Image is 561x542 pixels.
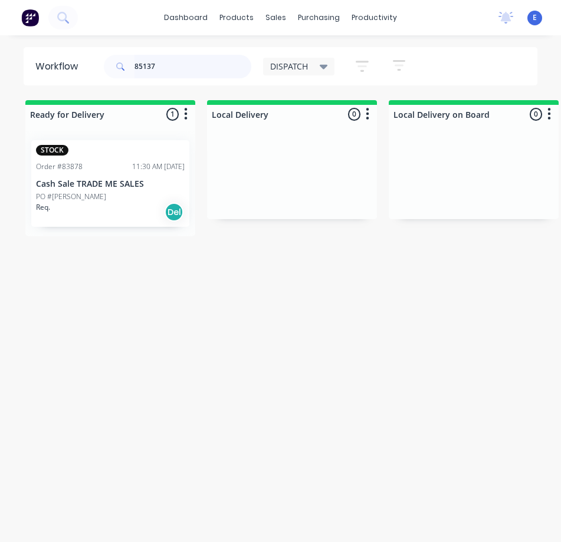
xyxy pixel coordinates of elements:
[158,9,214,27] a: dashboard
[31,140,189,227] div: STOCKOrder #8387811:30 AM [DATE]Cash Sale TRADE ME SALESPO #[PERSON_NAME]Req.Del
[35,60,84,74] div: Workflow
[533,12,537,23] span: E
[132,161,185,172] div: 11:30 AM [DATE]
[134,55,251,78] input: Search for orders...
[270,60,308,72] span: DISPATCH
[21,9,39,27] img: Factory
[36,191,106,202] p: PO #[PERSON_NAME]
[36,161,83,172] div: Order #83878
[36,145,68,156] div: STOCK
[214,9,260,27] div: products
[165,203,183,222] div: Del
[346,9,403,27] div: productivity
[260,9,292,27] div: sales
[36,179,185,189] p: Cash Sale TRADE ME SALES
[36,202,50,213] p: Req.
[292,9,346,27] div: purchasing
